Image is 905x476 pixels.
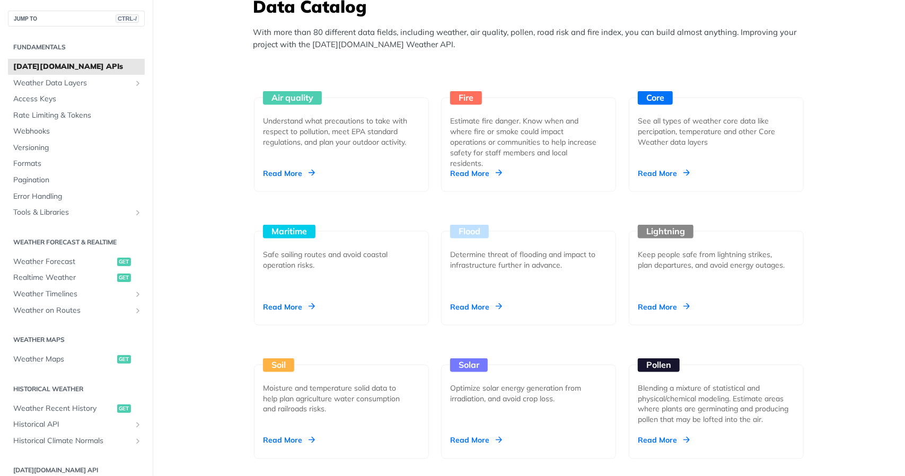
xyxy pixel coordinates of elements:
[8,286,145,302] a: Weather TimelinesShow subpages for Weather Timelines
[8,59,145,75] a: [DATE][DOMAIN_NAME] APIs
[638,168,690,179] div: Read More
[117,274,131,282] span: get
[253,27,810,50] p: With more than 80 different data fields, including weather, air quality, pollen, road risk and fi...
[13,207,131,218] span: Tools & Libraries
[638,435,690,446] div: Read More
[117,258,131,266] span: get
[134,306,142,315] button: Show subpages for Weather on Routes
[13,191,142,202] span: Error Handling
[13,126,142,137] span: Webhooks
[8,254,145,270] a: Weather Forecastget
[8,401,145,417] a: Weather Recent Historyget
[117,355,131,364] span: get
[116,14,139,23] span: CTRL-/
[8,124,145,139] a: Webhooks
[263,358,294,372] div: Soil
[450,302,502,312] div: Read More
[13,305,131,316] span: Weather on Routes
[450,168,502,179] div: Read More
[263,91,322,105] div: Air quality
[263,168,315,179] div: Read More
[8,108,145,124] a: Rate Limiting & Tokens
[625,58,808,192] a: Core See all types of weather core data like percipation, temperature and other Core Weather data...
[134,420,142,429] button: Show subpages for Historical API
[13,419,131,430] span: Historical API
[625,325,808,459] a: Pollen Blending a mixture of statistical and physical/chemical modeling. Estimate areas where pla...
[13,110,142,121] span: Rate Limiting & Tokens
[263,383,411,415] div: Moisture and temperature solid data to help plan agriculture water consumption and railroads risks.
[638,249,786,270] div: Keep people safe from lightning strikes, plan departures, and avoid energy outages.
[8,237,145,247] h2: Weather Forecast & realtime
[13,94,142,104] span: Access Keys
[638,91,673,105] div: Core
[638,116,786,147] div: See all types of weather core data like percipation, temperature and other Core Weather data layers
[8,140,145,156] a: Versioning
[134,437,142,445] button: Show subpages for Historical Climate Normals
[450,358,488,372] div: Solar
[134,208,142,217] button: Show subpages for Tools & Libraries
[8,384,145,394] h2: Historical Weather
[13,272,115,283] span: Realtime Weather
[8,42,145,52] h2: Fundamentals
[8,417,145,433] a: Historical APIShow subpages for Historical API
[638,358,680,372] div: Pollen
[263,116,411,147] div: Understand what precautions to take with respect to pollution, meet EPA standard regulations, and...
[450,435,502,446] div: Read More
[8,11,145,27] button: JUMP TOCTRL-/
[250,192,433,325] a: Maritime Safe sailing routes and avoid coastal operation risks. Read More
[8,205,145,221] a: Tools & LibrariesShow subpages for Tools & Libraries
[13,289,131,299] span: Weather Timelines
[638,225,693,239] div: Lightning
[8,172,145,188] a: Pagination
[263,435,315,446] div: Read More
[250,325,433,459] a: Soil Moisture and temperature solid data to help plan agriculture water consumption and railroads...
[13,175,142,186] span: Pagination
[8,303,145,319] a: Weather on RoutesShow subpages for Weather on Routes
[8,156,145,172] a: Formats
[13,158,142,169] span: Formats
[450,225,489,239] div: Flood
[450,116,599,169] div: Estimate fire danger. Know when and where fire or smoke could impact operations or communities to...
[450,383,599,404] div: Optimize solar energy generation from irradiation, and avoid crop loss.
[437,58,620,192] a: Fire Estimate fire danger. Know when and where fire or smoke could impact operations or communiti...
[8,75,145,91] a: Weather Data LayersShow subpages for Weather Data Layers
[8,270,145,286] a: Realtime Weatherget
[8,433,145,449] a: Historical Climate NormalsShow subpages for Historical Climate Normals
[437,192,620,325] a: Flood Determine threat of flooding and impact to infrastructure further in advance. Read More
[450,249,599,270] div: Determine threat of flooding and impact to infrastructure further in advance.
[8,91,145,107] a: Access Keys
[8,465,145,475] h2: [DATE][DOMAIN_NAME] API
[8,351,145,367] a: Weather Mapsget
[437,325,620,459] a: Solar Optimize solar energy generation from irradiation, and avoid crop loss. Read More
[450,91,482,105] div: Fire
[263,302,315,312] div: Read More
[638,302,690,312] div: Read More
[250,58,433,192] a: Air quality Understand what precautions to take with respect to pollution, meet EPA standard regu...
[134,290,142,298] button: Show subpages for Weather Timelines
[8,189,145,205] a: Error Handling
[13,436,131,446] span: Historical Climate Normals
[625,192,808,325] a: Lightning Keep people safe from lightning strikes, plan departures, and avoid energy outages. Rea...
[8,335,145,345] h2: Weather Maps
[263,249,411,270] div: Safe sailing routes and avoid coastal operation risks.
[638,383,795,425] div: Blending a mixture of statistical and physical/chemical modeling. Estimate areas where plants are...
[117,404,131,413] span: get
[13,143,142,153] span: Versioning
[263,225,315,239] div: Maritime
[13,354,115,365] span: Weather Maps
[13,61,142,72] span: [DATE][DOMAIN_NAME] APIs
[13,257,115,267] span: Weather Forecast
[13,403,115,414] span: Weather Recent History
[134,79,142,87] button: Show subpages for Weather Data Layers
[13,78,131,89] span: Weather Data Layers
